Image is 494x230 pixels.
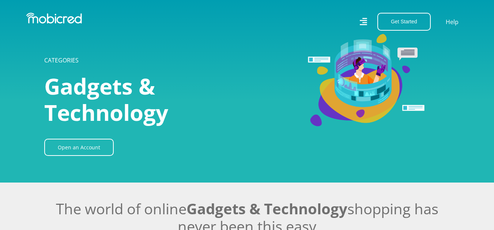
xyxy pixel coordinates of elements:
img: Gadgets & Technology [218,31,450,131]
a: Help [445,17,459,27]
button: Get Started [377,13,431,31]
img: Mobicred [26,13,82,24]
span: Gadgets & Technology [44,71,168,127]
a: Open an Account [44,139,114,156]
span: Gadgets & Technology [186,199,347,219]
a: CATEGORIES [44,56,79,64]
